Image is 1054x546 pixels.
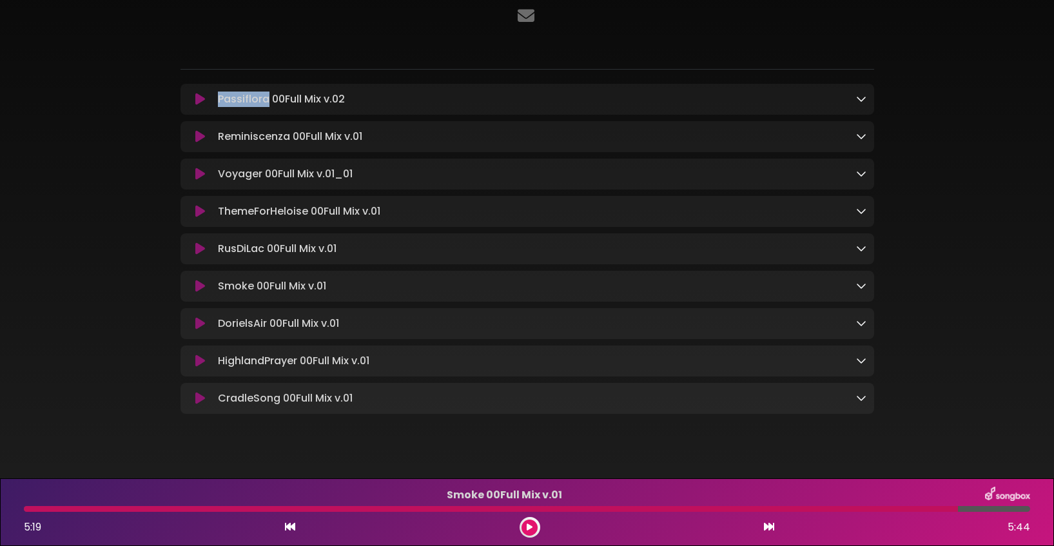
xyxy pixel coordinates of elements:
[218,278,855,294] p: Smoke 00Full Mix v.01
[218,129,855,144] p: Reminiscenza 00Full Mix v.01
[218,166,855,182] p: Voyager 00Full Mix v.01_01
[218,353,855,369] p: HighlandPrayer 00Full Mix v.01
[218,241,855,257] p: RusDiLac 00Full Mix v.01
[218,316,855,331] p: DorielsAir 00Full Mix v.01
[218,204,855,219] p: ThemeForHeloise 00Full Mix v.01
[218,92,855,107] p: Passiflora 00Full Mix v.02
[218,391,855,406] p: CradleSong 00Full Mix v.01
